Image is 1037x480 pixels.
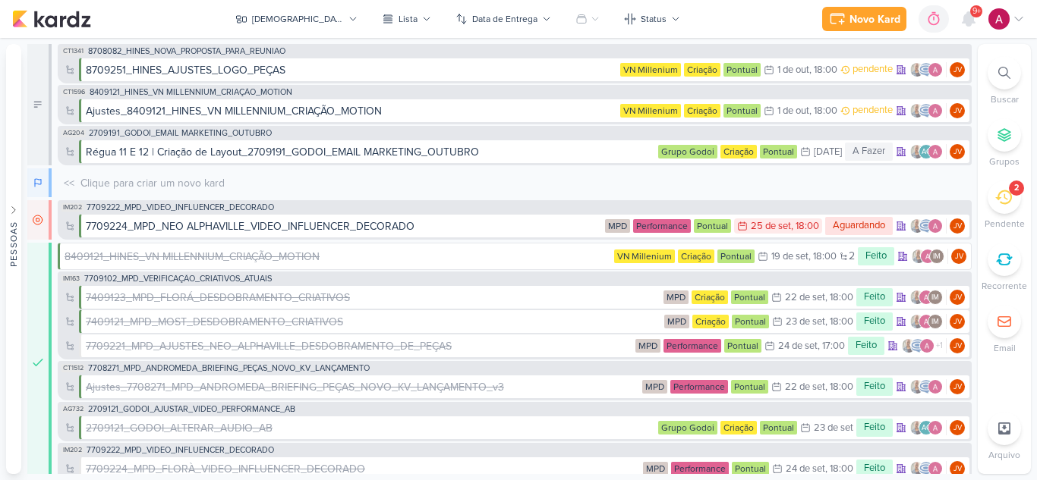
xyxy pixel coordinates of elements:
div: , 18:00 [825,293,853,303]
div: 2 [1014,182,1019,194]
span: IM202 [61,446,84,454]
div: Colaboradores: Iara Santos, Caroline Traven De Andrade, Alessandra Gomes, Isabella Machado Guimarães [901,338,947,353]
div: 22 de set [785,293,825,303]
div: Pontual [724,339,761,353]
div: Criação [684,63,720,77]
div: Colaboradores: Iara Santos, Aline Gimenez Graciano, Alessandra Gomes [909,420,947,435]
div: Aline Gimenez Graciano [919,144,934,159]
div: Pontual [731,290,768,304]
div: Criação [684,104,720,118]
span: +1 [935,340,943,352]
p: Grupos [989,155,1020,168]
div: Ajustes_8409121_HINES_VN MILLENNIUM_CRIAÇÃO_MOTION [86,103,382,119]
div: Colaboradores: Iara Santos, Alessandra Gomes, Isabella Machado Guimarães [911,249,948,264]
span: CT1512 [61,364,85,372]
div: , 18:00 [825,464,853,474]
div: VN Millenium [614,249,675,263]
div: 23 de set [814,423,853,433]
img: Caroline Traven De Andrade [919,379,934,394]
img: Alessandra Gomes [928,218,943,234]
div: Joney Viana [950,379,965,394]
p: JV [953,425,962,432]
div: Isabella Machado Guimarães [929,249,944,264]
span: 7709222_MPD_VIDEO_INFLUENCER_DECORADO [87,446,274,454]
img: Iara Santos [911,249,926,264]
img: Iara Santos [909,461,925,476]
img: Alessandra Gomes [928,62,943,77]
div: Isabella Machado Guimarães [928,290,943,305]
img: Iara Santos [909,218,925,234]
div: Pontual [731,380,768,394]
div: A Fazer [27,44,52,165]
div: Em Andamento [27,168,52,197]
p: JV [953,343,962,350]
div: MPD [663,290,689,304]
div: Joney Viana [950,338,965,353]
div: 8409121_HINES_VN MILLENNIUM_CRIAÇÃO_MOTION [65,249,611,265]
img: Caroline Traven De Andrade [919,62,934,77]
div: Colaboradores: Iara Santos, Alessandra Gomes, Isabella Machado Guimarães [909,290,947,305]
div: Responsável: Joney Viana [950,103,965,118]
p: IM [933,253,941,261]
div: Grupo Godoi [658,145,717,158]
div: Colaboradores: Iara Santos, Caroline Traven De Andrade, Alessandra Gomes [909,103,947,118]
div: 7409121_MPD_MOST_DESDOBRAMENTO_CRIATIVOS [86,314,343,330]
span: AG732 [61,405,85,413]
img: Iara Santos [909,103,925,118]
div: Feito [856,288,893,306]
span: 2 [849,251,855,262]
div: Feito [856,312,893,331]
div: 2709121_GODOI_ALTERAR_AUDIO_AB [86,420,655,436]
div: 8709251_HINES_AJUSTES_LOGO_PEÇAS [86,62,617,78]
p: Arquivo [988,448,1020,462]
div: Joney Viana [950,314,965,329]
div: 19 de set [771,252,808,262]
div: Pontual [732,462,769,475]
img: Alessandra Gomes [928,461,943,476]
div: Responsável: Joney Viana [950,218,965,234]
div: Régua 11 E 12 | Criação de Layout_2709191_GODOI_EMAIL MARKETING_OUTUBRO [86,144,655,160]
div: VN Millenium [620,63,681,77]
p: IM [931,318,939,326]
div: Pontual [760,145,797,158]
div: 7409121_MPD_MOST_DESDOBRAMENTO_CRIATIVOS [86,314,661,330]
div: Performance [663,339,721,353]
p: pendente [853,103,893,118]
div: Joney Viana [951,249,966,264]
div: Feito [848,337,884,355]
div: Responsável: Joney Viana [950,461,965,476]
div: Pontual [717,249,755,263]
div: , 18:00 [809,65,837,75]
span: AG204 [61,129,86,137]
p: Email [994,341,1016,355]
img: Alessandra Gomes [928,103,943,118]
div: Criação [720,421,757,435]
span: CT1596 [61,88,87,96]
p: JV [953,67,962,74]
span: IM202 [61,203,84,212]
div: MPD [635,339,660,353]
span: CT1341 [61,47,85,55]
div: Ajustes_7708271_MPD_ANDROMEDA_BRIEFING_PEÇAS_NOVO_KV_LANÇAMENTO_v3 [86,379,639,395]
div: 23 de set [786,317,825,327]
div: Responsável: Joney Viana [950,420,965,435]
div: Responsável: Joney Viana [951,249,966,264]
div: MPD [664,315,689,328]
div: Joney Viana [950,62,965,77]
div: Joney Viana [950,103,965,118]
div: 7409123_MPD_FLORÁ_DESDOBRAMENTO_CRIATIVOS [86,290,350,306]
p: AG [922,149,931,156]
div: Feito [858,247,894,265]
div: MPD [605,219,630,233]
div: [DATE] [814,147,842,157]
img: Iara Santos [909,144,925,159]
span: IM163 [61,275,81,283]
p: Buscar [991,93,1019,106]
img: Iara Santos [901,338,916,353]
div: 22 de set [785,382,825,392]
span: 7709102_MPD_VERIFICAÇÃO_CRIATIVOS_ATUAIS [84,275,272,283]
div: Pontual [723,63,761,77]
div: VN Millenium [620,104,681,118]
div: Pontual [760,421,797,435]
img: Iara Santos [909,62,925,77]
